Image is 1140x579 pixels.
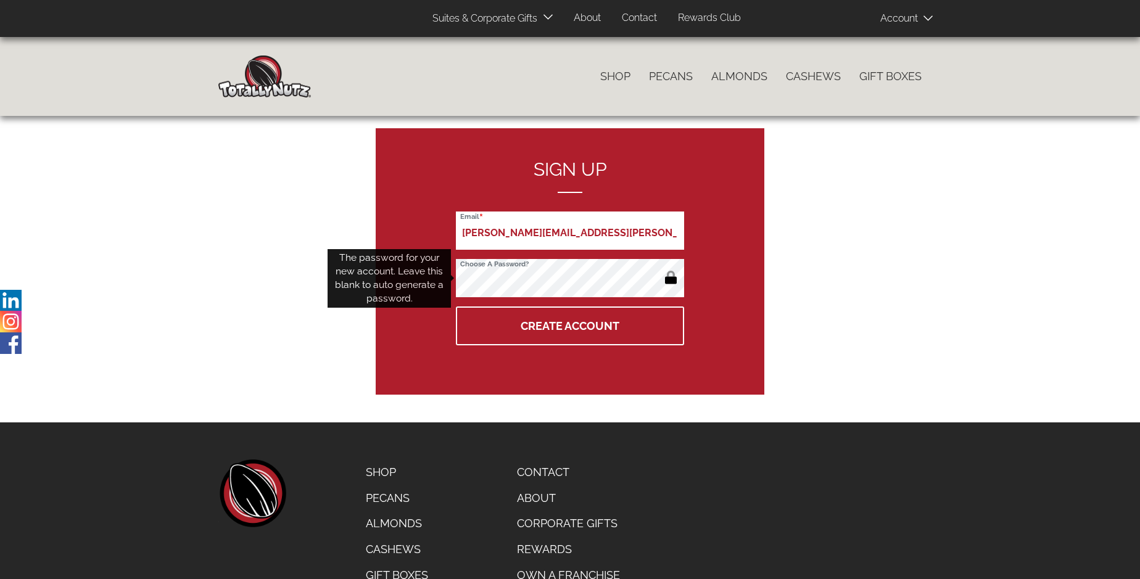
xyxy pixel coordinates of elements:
a: Rewards [508,536,629,562]
input: Email [456,211,684,250]
a: Corporate Gifts [508,511,629,536]
a: Pecans [640,64,702,89]
h2: Sign up [456,159,684,193]
a: Rewards Club [669,6,750,30]
a: Suites & Corporate Gifts [423,7,541,31]
img: Home [218,55,311,97]
a: Shop [591,64,640,89]
a: Cashews [777,64,850,89]
a: Pecans [357,485,437,511]
div: The password for your new account. Leave this blank to auto generate a password. [328,249,451,308]
a: Almonds [702,64,777,89]
a: Contact [613,6,666,30]
button: Create Account [456,306,684,345]
a: About [508,485,629,511]
a: Shop [357,459,437,485]
a: home [218,459,286,527]
a: Cashews [357,536,437,562]
a: Almonds [357,511,437,536]
a: Contact [508,459,629,485]
a: About [564,6,610,30]
a: Gift Boxes [850,64,931,89]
